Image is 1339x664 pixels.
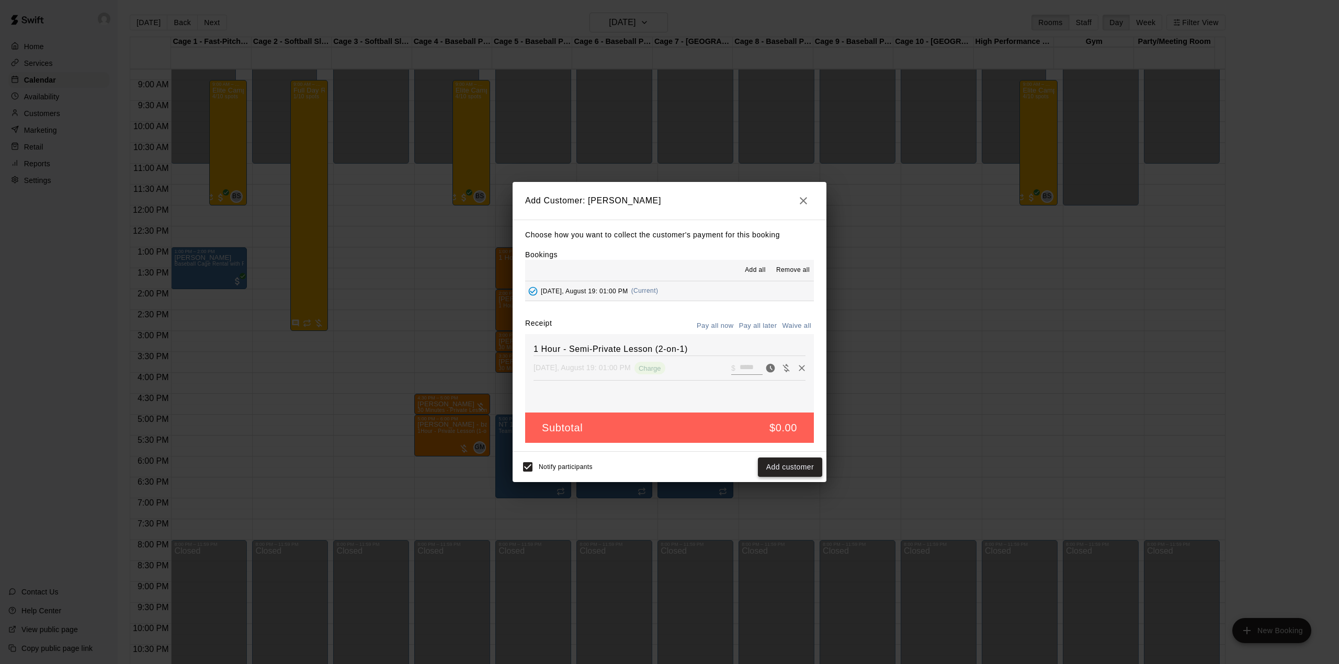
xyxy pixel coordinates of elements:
span: Waive payment [778,363,794,372]
p: $ [731,363,735,373]
h5: $0.00 [769,421,797,435]
p: [DATE], August 19: 01:00 PM [534,362,631,373]
span: (Current) [631,287,659,294]
button: Remove all [772,262,814,279]
span: Pay now [763,363,778,372]
p: Choose how you want to collect the customer's payment for this booking [525,228,814,242]
span: [DATE], August 19: 01:00 PM [541,287,628,294]
h2: Add Customer: [PERSON_NAME] [513,182,826,220]
button: Added - Collect Payment[DATE], August 19: 01:00 PM(Current) [525,281,814,301]
button: Pay all later [736,318,780,334]
span: Remove all [776,265,810,276]
label: Bookings [525,250,558,259]
button: Remove [794,360,810,376]
h5: Subtotal [542,421,583,435]
label: Receipt [525,318,552,334]
span: Add all [745,265,766,276]
h6: 1 Hour - Semi-Private Lesson (2-on-1) [534,342,805,356]
span: Notify participants [539,464,593,471]
button: Waive all [779,318,814,334]
button: Added - Collect Payment [525,283,541,299]
button: Add all [739,262,772,279]
button: Add customer [758,457,822,477]
button: Pay all now [694,318,736,334]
